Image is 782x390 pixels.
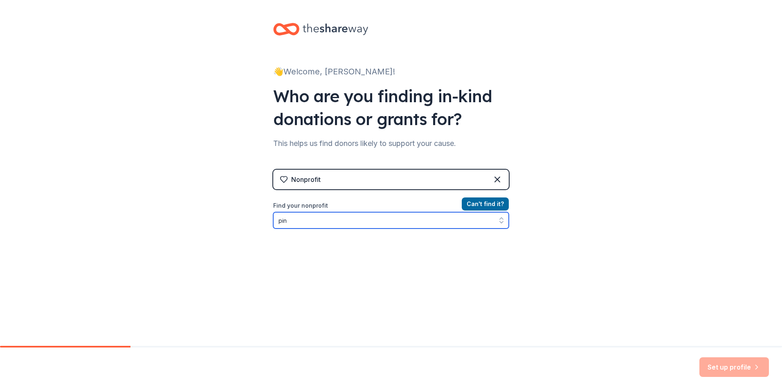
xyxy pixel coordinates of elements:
[273,212,509,229] input: Search by name, EIN, or city
[291,175,321,184] div: Nonprofit
[462,197,509,211] button: Can't find it?
[273,201,509,211] label: Find your nonprofit
[273,65,509,78] div: 👋 Welcome, [PERSON_NAME]!
[273,137,509,150] div: This helps us find donors likely to support your cause.
[273,85,509,130] div: Who are you finding in-kind donations or grants for?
